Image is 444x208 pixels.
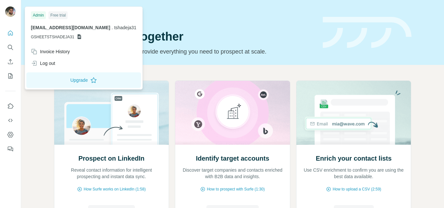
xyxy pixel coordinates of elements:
button: Search [5,42,16,53]
button: Enrich CSV [5,56,16,67]
img: Avatar [5,6,16,17]
button: Use Surfe API [5,115,16,126]
button: My lists [5,70,16,82]
span: . [111,25,113,30]
p: Use CSV enrichment to confirm you are using the best data available. [303,167,405,180]
button: Upgrade [26,72,141,88]
h2: Identify target accounts [196,154,269,163]
div: Invoice History [31,48,70,55]
img: Identify target accounts [175,81,290,145]
h2: Prospect on LinkedIn [78,154,144,163]
img: banner [323,17,411,48]
h1: Let’s prospect together [54,30,315,43]
img: Prospect on LinkedIn [54,81,169,145]
span: [EMAIL_ADDRESS][DOMAIN_NAME] [31,25,110,30]
p: Reveal contact information for intelligent prospecting and instant data sync. [61,167,163,180]
button: Dashboard [5,129,16,141]
span: How to prospect with Surfe (1:30) [207,186,265,192]
button: Feedback [5,143,16,155]
span: GSHEETSTSHADEJA31 [31,34,74,40]
img: Enrich your contact lists [296,81,411,145]
span: How Surfe works on LinkedIn (1:58) [84,186,146,192]
div: Quick start [54,12,315,18]
p: Discover target companies and contacts enriched with B2B data and insights. [182,167,283,180]
button: Quick start [5,27,16,39]
div: Admin [31,11,46,19]
div: Free trial [48,11,68,19]
span: How to upload a CSV (2:59) [333,186,381,192]
h2: Enrich your contact lists [316,154,391,163]
p: Pick your starting point and we’ll provide everything you need to prospect at scale. [54,47,315,56]
span: tshadeja31 [114,25,137,30]
div: Log out [31,60,55,67]
button: Use Surfe on LinkedIn [5,100,16,112]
